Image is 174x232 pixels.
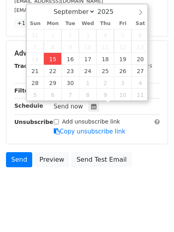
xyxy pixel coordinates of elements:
[131,89,149,101] span: October 11, 2025
[34,152,69,167] a: Preview
[27,77,44,89] span: September 28, 2025
[27,21,44,26] span: Sun
[79,77,96,89] span: October 1, 2025
[14,49,160,58] h5: Advanced
[61,65,79,77] span: September 23, 2025
[79,65,96,77] span: September 24, 2025
[61,41,79,53] span: September 9, 2025
[131,29,149,41] span: September 6, 2025
[44,89,61,101] span: October 6, 2025
[61,29,79,41] span: September 2, 2025
[79,53,96,65] span: September 17, 2025
[54,128,125,135] a: Copy unsubscribe link
[14,119,53,125] strong: Unsubscribe
[61,53,79,65] span: September 16, 2025
[131,77,149,89] span: October 4, 2025
[114,41,131,53] span: September 12, 2025
[95,8,124,15] input: Year
[131,21,149,26] span: Sat
[79,41,96,53] span: September 10, 2025
[27,41,44,53] span: September 7, 2025
[96,41,114,53] span: September 11, 2025
[27,89,44,101] span: October 5, 2025
[114,65,131,77] span: September 26, 2025
[114,29,131,41] span: September 5, 2025
[96,89,114,101] span: October 9, 2025
[27,29,44,41] span: August 31, 2025
[44,21,61,26] span: Mon
[96,77,114,89] span: October 2, 2025
[131,53,149,65] span: September 20, 2025
[14,63,41,69] strong: Tracking
[134,194,174,232] iframe: Chat Widget
[61,77,79,89] span: September 30, 2025
[14,102,43,109] strong: Schedule
[62,118,120,126] label: Add unsubscribe link
[96,65,114,77] span: September 25, 2025
[79,29,96,41] span: September 3, 2025
[61,89,79,101] span: October 7, 2025
[114,21,131,26] span: Fri
[71,152,132,167] a: Send Test Email
[44,29,61,41] span: September 1, 2025
[27,53,44,65] span: September 14, 2025
[44,53,61,65] span: September 15, 2025
[6,152,32,167] a: Send
[79,21,96,26] span: Wed
[114,53,131,65] span: September 19, 2025
[114,89,131,101] span: October 10, 2025
[54,103,83,110] span: Send now
[96,29,114,41] span: September 4, 2025
[96,21,114,26] span: Thu
[14,18,48,28] a: +17 more
[44,65,61,77] span: September 22, 2025
[114,77,131,89] span: October 3, 2025
[27,65,44,77] span: September 21, 2025
[44,77,61,89] span: September 29, 2025
[96,53,114,65] span: September 18, 2025
[14,7,103,13] small: [EMAIL_ADDRESS][DOMAIN_NAME]
[61,21,79,26] span: Tue
[14,87,35,94] strong: Filters
[131,65,149,77] span: September 27, 2025
[131,41,149,53] span: September 13, 2025
[44,41,61,53] span: September 8, 2025
[79,89,96,101] span: October 8, 2025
